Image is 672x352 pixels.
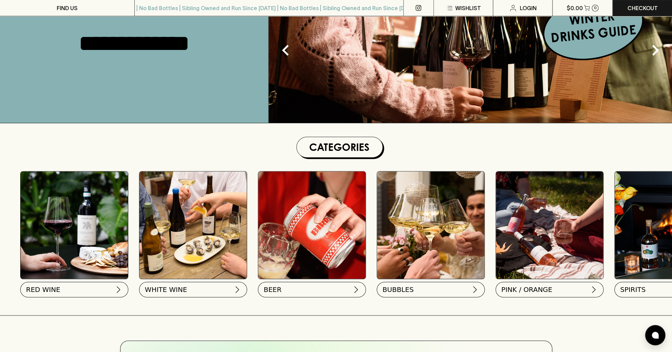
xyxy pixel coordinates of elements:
p: Wishlist [455,4,481,12]
img: BIRRA_GOOD-TIMES_INSTA-2 1/optimise?auth=Mjk3MjY0ODMzMw__ [258,171,366,279]
span: WHITE WINE [145,285,187,294]
img: chevron-right.svg [114,286,123,294]
img: 2022_Festive_Campaign_INSTA-16 1 [377,171,484,279]
img: Red Wine Tasting [21,171,128,279]
img: chevron-right.svg [352,286,360,294]
span: SPIRITS [620,285,645,294]
button: WHITE WINE [139,282,247,297]
span: BEER [264,285,281,294]
button: Next [642,37,669,64]
button: Previous [272,37,299,64]
p: Checkout [627,4,657,12]
span: PINK / ORANGE [501,285,552,294]
p: 0 [594,6,596,10]
img: gospel_collab-2 1 [496,171,603,279]
span: RED WINE [26,285,60,294]
button: PINK / ORANGE [495,282,603,297]
img: bubble-icon [652,332,658,339]
img: chevron-right.svg [590,286,598,294]
img: chevron-right.svg [233,286,241,294]
button: BEER [258,282,366,297]
button: BUBBLES [377,282,485,297]
p: Login [520,4,537,12]
button: RED WINE [20,282,128,297]
img: optimise [139,171,247,279]
p: FIND US [57,4,78,12]
img: chevron-right.svg [471,286,479,294]
p: $0.00 [566,4,583,12]
span: BUBBLES [382,285,413,294]
h1: Categories [299,140,380,155]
